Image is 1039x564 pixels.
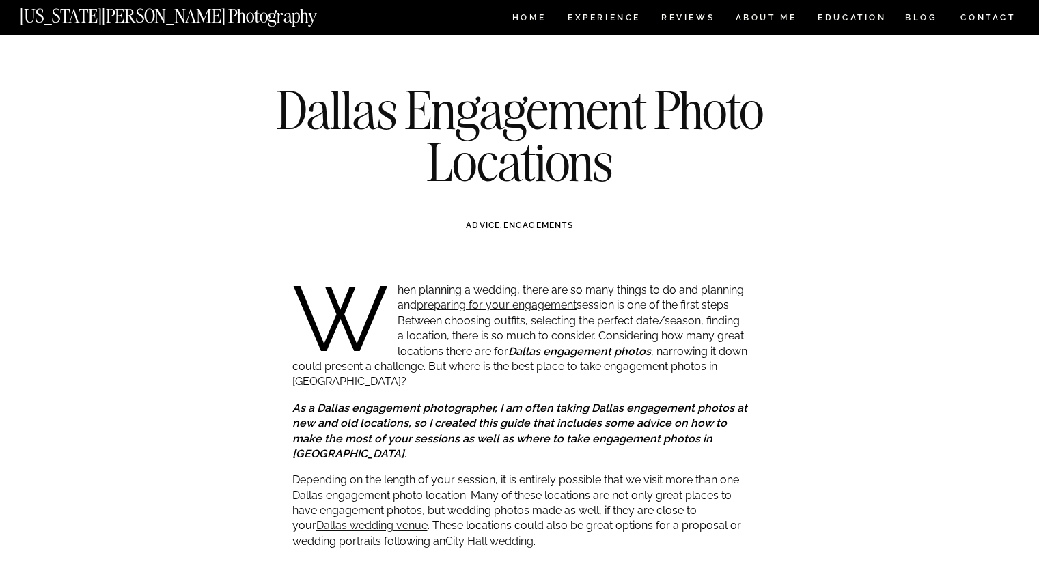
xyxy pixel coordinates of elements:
[508,345,651,358] strong: Dallas engagement photos
[20,7,363,18] a: [US_STATE][PERSON_NAME] Photography
[272,84,768,187] h1: Dallas Engagement Photo Locations
[960,10,1016,25] a: CONTACT
[905,14,938,25] a: BLOG
[292,283,748,390] p: When planning a wedding, there are so many things to do and planning and session is one of the fi...
[321,219,719,231] h3: ,
[445,535,534,548] a: City Hall wedding
[816,14,888,25] a: EDUCATION
[292,473,748,549] p: Depending on the length of your session, it is entirely possible that we visit more than one Dall...
[568,14,639,25] a: Experience
[292,401,747,460] em: As a Dallas engagement photographer, I am often taking Dallas engagement photos at new and old lo...
[503,221,573,230] a: ENGAGEMENTS
[661,14,712,25] a: REVIEWS
[510,14,549,25] a: HOME
[466,221,500,230] a: ADVICE
[417,298,577,311] a: preparing for your engagement
[735,14,797,25] a: ABOUT ME
[316,519,428,532] a: Dallas wedding venue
